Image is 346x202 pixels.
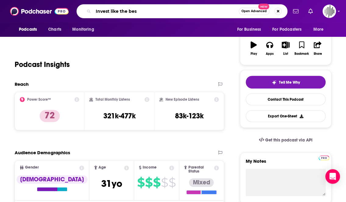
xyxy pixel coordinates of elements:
[265,138,312,143] span: Get this podcast via API
[15,150,70,155] h2: Audience Demographics
[237,25,261,34] span: For Business
[246,93,326,105] a: Contact This Podcast
[294,37,309,59] button: Bookmark
[101,178,122,190] span: 31 yo
[98,165,106,169] span: Age
[137,178,144,187] span: $
[93,6,239,16] input: Search podcasts, credits, & more...
[25,165,39,169] span: Gender
[254,133,317,148] a: Get this podcast via API
[40,110,60,122] p: 72
[48,25,61,34] span: Charts
[15,60,70,69] h1: Podcast Insights
[68,24,102,35] button: open menu
[319,155,329,160] img: Podchaser Pro
[319,155,329,160] a: Pro website
[169,178,176,187] span: $
[272,80,276,85] img: tell me why sparkle
[19,25,37,34] span: Podcasts
[323,5,336,18] button: Show profile menu
[306,6,315,16] a: Show notifications dropdown
[246,110,326,122] button: Export One-Sheet
[309,24,331,35] button: open menu
[10,5,69,17] img: Podchaser - Follow, Share and Rate Podcasts
[161,178,168,187] span: $
[323,5,336,18] img: User Profile
[153,178,160,187] span: $
[272,25,301,34] span: For Podcasters
[241,10,267,13] span: Open Advanced
[145,178,152,187] span: $
[278,37,294,59] button: List
[246,37,262,59] button: Play
[310,37,326,59] button: Share
[77,4,287,18] div: Search podcasts, credits, & more...
[95,97,130,102] h2: Total Monthly Listens
[251,52,257,56] div: Play
[262,37,277,59] button: Apps
[283,52,288,56] div: List
[258,4,269,9] span: New
[266,52,274,56] div: Apps
[15,81,29,87] h2: Reach
[188,165,213,173] span: Parental Status
[27,97,51,102] h2: Power Score™
[103,111,136,120] h3: 321k-477k
[233,24,269,35] button: open menu
[166,97,199,102] h2: New Episode Listens
[313,52,322,56] div: Share
[325,169,340,184] div: Open Intercom Messenger
[175,111,204,120] h3: 83k-123k
[294,52,309,56] div: Bookmark
[246,76,326,89] button: tell me why sparkleTell Me Why
[268,24,310,35] button: open menu
[246,158,326,169] label: My Notes
[291,6,301,16] a: Show notifications dropdown
[44,24,65,35] a: Charts
[189,178,214,187] div: Mixed
[16,175,87,184] div: [DEMOGRAPHIC_DATA]
[15,24,45,35] button: open menu
[239,8,269,15] button: Open AdvancedNew
[72,25,94,34] span: Monitoring
[143,165,157,169] span: Income
[313,25,324,34] span: More
[323,5,336,18] span: Logged in as gpg2
[279,80,300,85] span: Tell Me Why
